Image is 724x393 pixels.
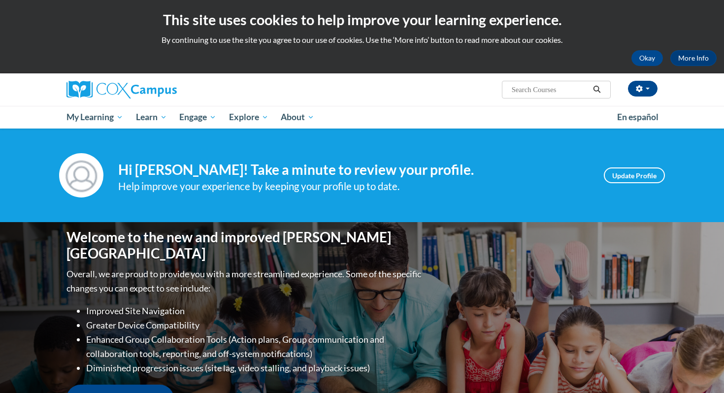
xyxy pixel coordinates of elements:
h4: Hi [PERSON_NAME]! Take a minute to review your profile. [118,162,589,178]
p: By continuing to use the site you agree to our use of cookies. Use the ‘More info’ button to read... [7,34,717,45]
li: Greater Device Compatibility [86,318,424,332]
span: En español [617,112,658,122]
a: About [275,106,321,129]
a: Update Profile [604,167,665,183]
a: My Learning [60,106,130,129]
button: Account Settings [628,81,658,97]
li: Improved Site Navigation [86,304,424,318]
a: En español [611,107,665,128]
button: Okay [631,50,663,66]
a: Cox Campus [66,81,254,98]
div: Main menu [52,106,672,129]
input: Search Courses [511,84,590,96]
a: Explore [223,106,275,129]
span: Explore [229,111,268,123]
span: Engage [179,111,216,123]
div: Help improve your experience by keeping your profile up to date. [118,178,589,195]
p: Overall, we are proud to provide you with a more streamlined experience. Some of the specific cha... [66,267,424,295]
a: More Info [670,50,717,66]
h2: This site uses cookies to help improve your learning experience. [7,10,717,30]
button: Search [590,84,604,96]
h1: Welcome to the new and improved [PERSON_NAME][GEOGRAPHIC_DATA] [66,229,424,262]
a: Learn [130,106,173,129]
span: Learn [136,111,167,123]
span: About [281,111,314,123]
li: Enhanced Group Collaboration Tools (Action plans, Group communication and collaboration tools, re... [86,332,424,361]
img: Profile Image [59,153,103,197]
span: My Learning [66,111,123,123]
iframe: Button to launch messaging window [685,354,716,385]
li: Diminished progression issues (site lag, video stalling, and playback issues) [86,361,424,375]
a: Engage [173,106,223,129]
img: Cox Campus [66,81,177,98]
